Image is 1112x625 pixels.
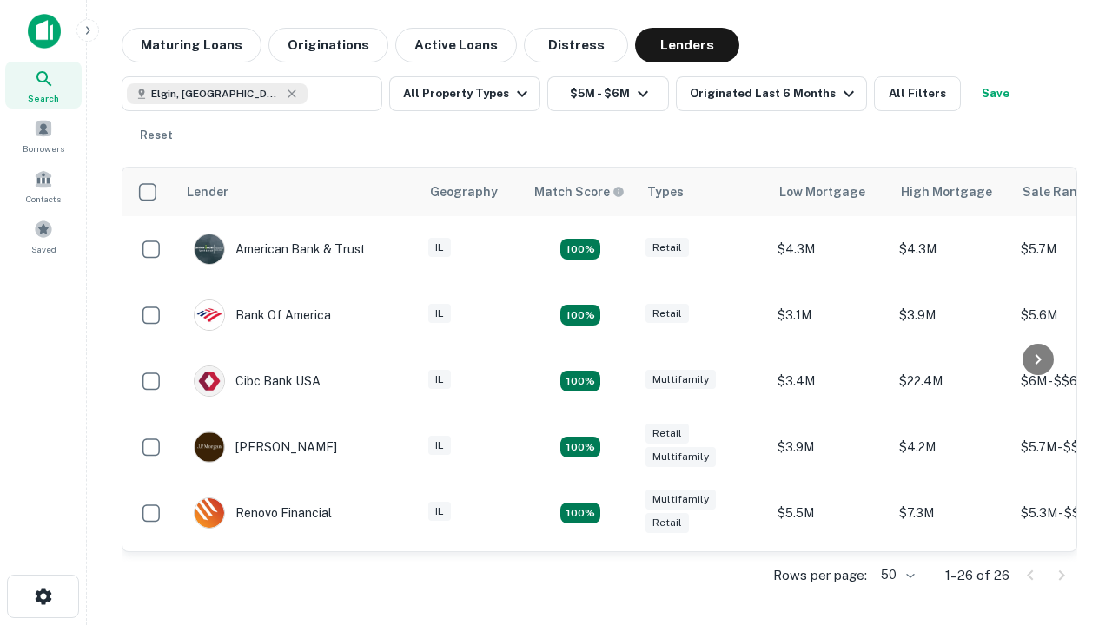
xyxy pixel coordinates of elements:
[195,432,224,462] img: picture
[645,424,689,444] div: Retail
[395,28,517,62] button: Active Loans
[1025,431,1112,514] iframe: Chat Widget
[690,83,859,104] div: Originated Last 6 Months
[779,181,865,202] div: Low Mortgage
[268,28,388,62] button: Originations
[890,348,1012,414] td: $22.4M
[890,414,1012,480] td: $4.2M
[890,168,1012,216] th: High Mortgage
[635,28,739,62] button: Lenders
[890,546,1012,612] td: $3.1M
[769,168,890,216] th: Low Mortgage
[194,234,366,265] div: American Bank & Trust
[195,498,224,528] img: picture
[389,76,540,111] button: All Property Types
[874,76,961,111] button: All Filters
[769,216,890,282] td: $4.3M
[28,91,59,105] span: Search
[5,62,82,109] a: Search
[5,162,82,209] a: Contacts
[769,480,890,546] td: $5.5M
[534,182,625,201] div: Capitalize uses an advanced AI algorithm to match your search with the best lender. The match sco...
[194,431,337,463] div: [PERSON_NAME]
[428,370,451,390] div: IL
[428,238,451,258] div: IL
[890,282,1012,348] td: $3.9M
[428,436,451,456] div: IL
[547,76,669,111] button: $5M - $6M
[122,28,261,62] button: Maturing Loans
[645,370,716,390] div: Multifamily
[645,490,716,510] div: Multifamily
[195,300,224,330] img: picture
[31,242,56,256] span: Saved
[23,141,64,155] span: Borrowers
[5,112,82,159] a: Borrowers
[129,118,184,153] button: Reset
[195,234,224,264] img: picture
[769,282,890,348] td: $3.1M
[5,213,82,260] a: Saved
[769,348,890,414] td: $3.4M
[560,437,600,457] div: Matching Properties: 4, hasApolloMatch: undefined
[428,502,451,522] div: IL
[769,414,890,480] td: $3.9M
[524,168,637,216] th: Capitalize uses an advanced AI algorithm to match your search with the best lender. The match sco...
[637,168,769,216] th: Types
[645,513,689,533] div: Retail
[430,181,498,202] div: Geography
[560,239,600,260] div: Matching Properties: 7, hasApolloMatch: undefined
[773,565,867,586] p: Rows per page:
[151,86,281,102] span: Elgin, [GEOGRAPHIC_DATA], [GEOGRAPHIC_DATA]
[676,76,867,111] button: Originated Last 6 Months
[645,238,689,258] div: Retail
[769,546,890,612] td: $2.2M
[874,562,917,588] div: 50
[890,480,1012,546] td: $7.3M
[187,181,228,202] div: Lender
[534,182,621,201] h6: Match Score
[968,76,1023,111] button: Save your search to get updates of matches that match your search criteria.
[26,192,61,206] span: Contacts
[28,14,61,49] img: capitalize-icon.png
[560,503,600,523] div: Matching Properties: 4, hasApolloMatch: undefined
[945,565,1009,586] p: 1–26 of 26
[890,216,1012,282] td: $4.3M
[524,28,628,62] button: Distress
[176,168,420,216] th: Lender
[645,304,689,324] div: Retail
[420,168,524,216] th: Geography
[194,299,331,331] div: Bank Of America
[428,304,451,324] div: IL
[195,366,224,396] img: picture
[560,305,600,326] div: Matching Properties: 4, hasApolloMatch: undefined
[901,181,992,202] div: High Mortgage
[647,181,684,202] div: Types
[560,371,600,391] div: Matching Properties: 4, hasApolloMatch: undefined
[194,365,321,397] div: Cibc Bank USA
[194,497,332,529] div: Renovo Financial
[645,447,716,467] div: Multifamily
